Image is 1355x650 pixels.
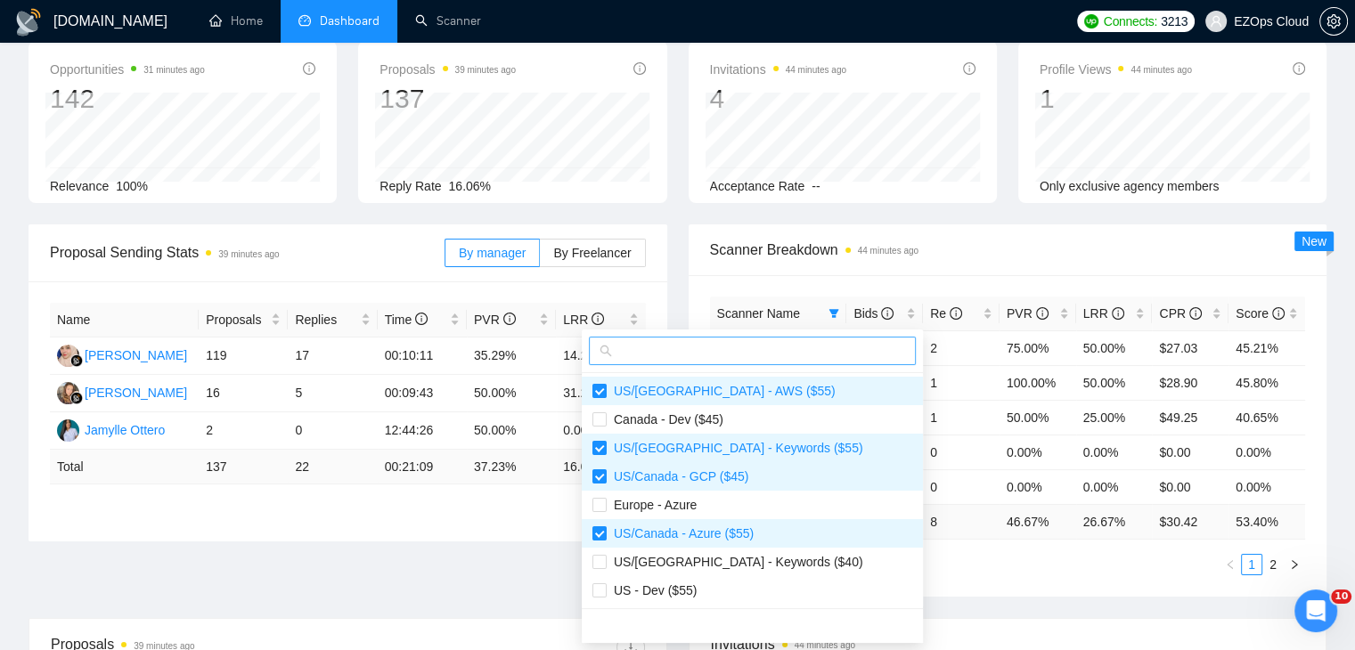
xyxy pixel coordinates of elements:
td: 50.00% [1076,330,1153,365]
span: Time [385,313,428,327]
img: gigradar-bm.png [70,354,83,367]
span: 16.06% [449,179,491,193]
td: 0.00% [556,412,645,450]
a: NK[PERSON_NAME] [57,385,187,399]
td: 0 [288,412,377,450]
span: info-circle [963,62,975,75]
td: 37.23 % [467,450,556,484]
span: Replies [295,310,356,329]
li: 1 [1241,554,1262,575]
span: US - Dev ($55) [607,583,697,597]
span: CPR [1159,306,1201,321]
td: 31.25% [556,375,645,412]
span: info-circle [1293,62,1305,75]
td: 50.00% [467,375,556,412]
span: right [1289,559,1300,570]
span: PVR [474,313,516,327]
td: 0.00% [1228,435,1305,469]
span: info-circle [1036,307,1049,320]
a: homeHome [209,13,263,28]
span: Europe - Azure [607,498,697,512]
span: filter [829,308,839,319]
a: searchScanner [415,13,481,28]
span: info-circle [1189,307,1202,320]
a: JOJamylle Ottero [57,422,165,436]
td: 137 [199,450,288,484]
span: LRR [1083,306,1124,321]
span: 100% [116,179,148,193]
td: 50.00% [1076,365,1153,400]
td: 16 [199,375,288,412]
span: Opportunities [50,59,205,80]
span: Proposal Sending Stats [50,241,445,264]
span: info-circle [1272,307,1285,320]
a: 2 [1263,555,1283,574]
a: setting [1319,14,1348,28]
td: 26.67 % [1076,504,1153,539]
td: 2 [199,412,288,450]
time: 44 minutes ago [858,246,918,256]
a: AJ[PERSON_NAME] [57,347,187,362]
span: Invitations [710,59,846,80]
td: $ 30.42 [1152,504,1228,539]
button: right [1284,554,1305,575]
div: Jamylle Ottero [85,420,165,440]
span: dashboard [298,14,311,27]
td: 45.21% [1228,330,1305,365]
td: 46.67 % [1000,504,1076,539]
span: info-circle [415,313,428,325]
span: Re [930,306,962,321]
span: setting [1320,14,1347,28]
td: 50.00% [467,412,556,450]
a: 1 [1242,555,1261,574]
span: info-circle [950,307,962,320]
li: Previous Page [1220,554,1241,575]
span: Scanner Breakdown [710,239,1306,261]
span: user [1210,15,1222,28]
span: Scanner Name [717,306,800,321]
div: 137 [380,82,516,116]
span: Only exclusive agency members [1040,179,1220,193]
span: By manager [459,246,526,260]
td: 0 [923,469,1000,504]
td: 00:10:11 [378,337,467,375]
td: 0.00% [1076,435,1153,469]
th: Name [50,303,199,337]
span: US/[GEOGRAPHIC_DATA] - AWS ($55) [607,384,836,398]
th: Proposals [199,303,288,337]
li: Next Page [1284,554,1305,575]
td: Total [50,450,199,484]
td: 17 [288,337,377,375]
td: 0.00% [1000,435,1076,469]
span: Proposals [380,59,516,80]
span: LRR [563,313,604,327]
span: Reply Rate [380,179,441,193]
td: 25.00% [1076,400,1153,435]
img: AJ [57,345,79,367]
td: 75.00% [1000,330,1076,365]
td: 1 [923,365,1000,400]
td: 53.40 % [1228,504,1305,539]
time: 39 minutes ago [455,65,516,75]
time: 44 minutes ago [786,65,846,75]
span: -- [812,179,820,193]
div: 1 [1040,82,1192,116]
span: US/Canada - Azure ($55) [607,526,754,540]
span: info-circle [1112,307,1124,320]
span: Score [1236,306,1284,321]
div: 142 [50,82,205,116]
td: 0.00% [1076,469,1153,504]
span: Profile Views [1040,59,1192,80]
span: By Freelancer [553,246,631,260]
li: 2 [1262,554,1284,575]
td: 00:21:09 [378,450,467,484]
td: 12:44:26 [378,412,467,450]
td: 35.29% [467,337,556,375]
button: setting [1319,7,1348,36]
span: filter [825,300,843,327]
time: 44 minutes ago [1131,65,1191,75]
td: 100.00% [1000,365,1076,400]
td: $28.90 [1152,365,1228,400]
span: Proposals [206,310,267,329]
span: US/[GEOGRAPHIC_DATA] - Keywords ($40) [607,555,863,569]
